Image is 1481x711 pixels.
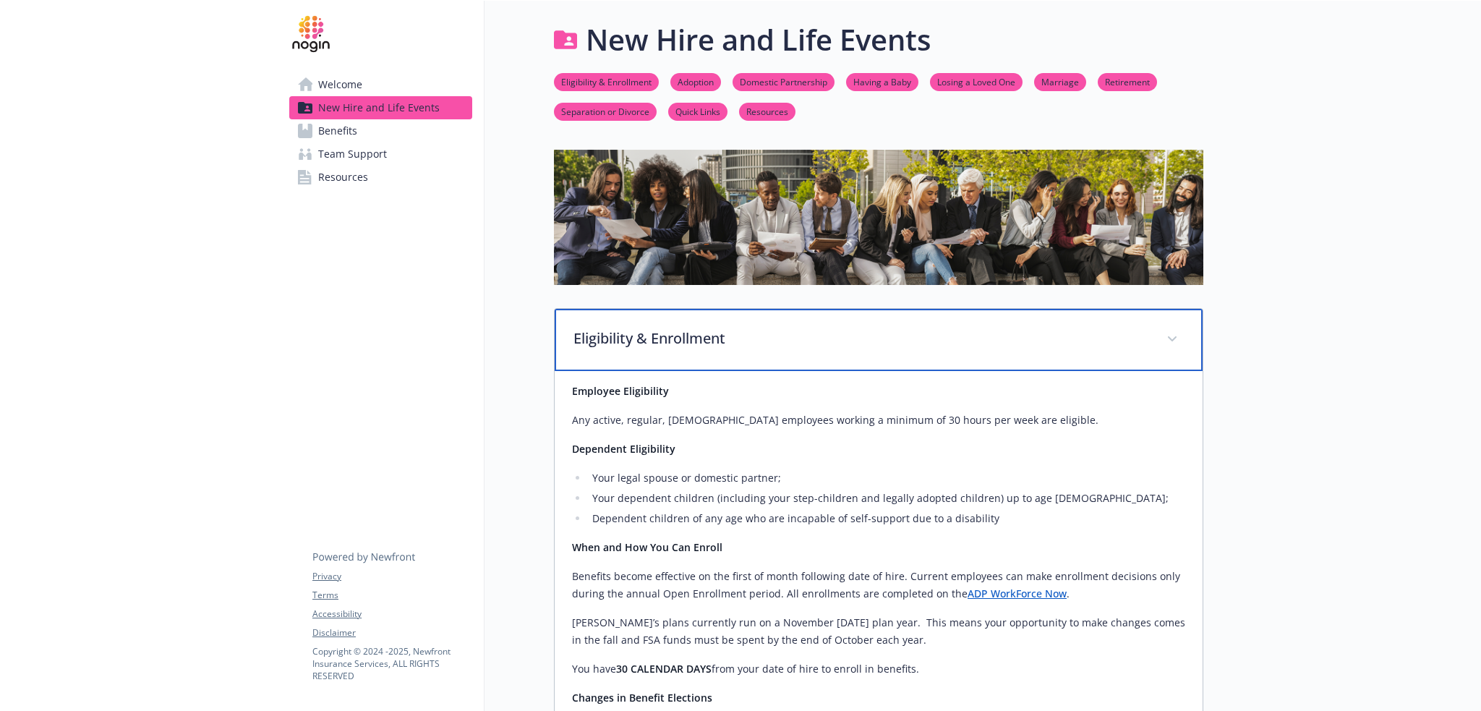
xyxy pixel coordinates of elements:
a: Privacy [312,570,471,583]
span: Team Support [318,142,387,166]
a: Team Support [289,142,472,166]
p: Benefits become effective on the first of month following date of hire. Current employees can mak... [572,568,1185,603]
a: Marriage [1034,74,1086,88]
div: Eligibility & Enrollment [555,309,1203,371]
a: New Hire and Life Events [289,96,472,119]
a: Terms [312,589,471,602]
a: Accessibility [312,608,471,621]
p: Eligibility & Enrollment [573,328,1149,349]
a: Losing a Loved One [930,74,1023,88]
a: Separation or Divorce [554,104,657,118]
a: Quick Links [668,104,727,118]
li: Your legal spouse or domestic partner; [588,469,1185,487]
a: Benefits [289,119,472,142]
a: Disclaimer [312,626,471,639]
img: new hire page banner [554,150,1203,285]
p: Copyright © 2024 - 2025 , Newfront Insurance Services, ALL RIGHTS RESERVED [312,645,471,682]
span: Resources [318,166,368,189]
li: Dependent children of any age who are incapable of self-support due to a disability [588,510,1185,527]
a: Retirement [1098,74,1157,88]
a: Adoption [670,74,721,88]
a: Resources [289,166,472,189]
h1: New Hire and Life Events [586,18,931,61]
p: Any active, regular, [DEMOGRAPHIC_DATA] employees working a minimum of 30 hours per week are elig... [572,412,1185,429]
strong: When and How You Can Enroll [572,540,722,554]
li: Your dependent children (including your step-children and legally adopted children) up to age [DE... [588,490,1185,507]
a: Welcome [289,73,472,96]
span: Benefits [318,119,357,142]
strong: 30 CALENDAR DAYS [616,662,712,676]
a: Resources [739,104,795,118]
a: Having a Baby [846,74,918,88]
a: Eligibility & Enrollment [554,74,659,88]
strong: Dependent Eligibility [572,442,675,456]
strong: Employee Eligibility [572,384,669,398]
strong: Changes in Benefit Elections [572,691,712,704]
p: [PERSON_NAME]’s plans currently run on a November [DATE] plan year. This means your opportunity t... [572,614,1185,649]
a: ADP WorkForce Now [968,587,1067,600]
p: You have from your date of hire to enroll in benefits. [572,660,1185,678]
a: Domestic Partnership [733,74,835,88]
span: Welcome [318,73,362,96]
span: New Hire and Life Events [318,96,440,119]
